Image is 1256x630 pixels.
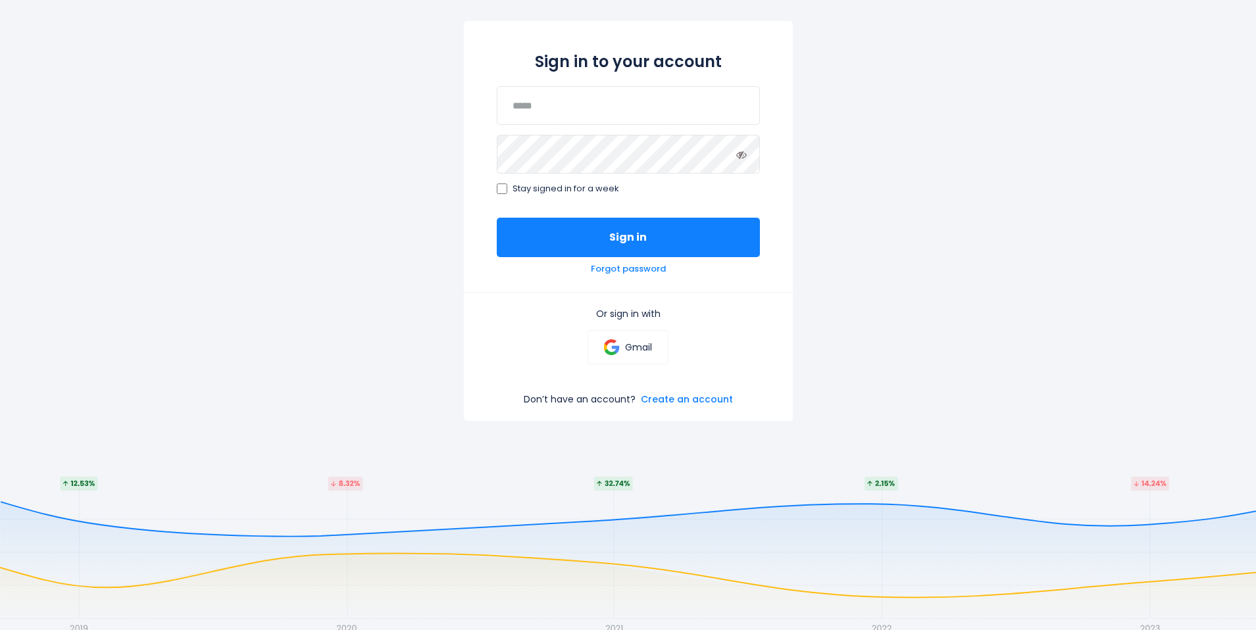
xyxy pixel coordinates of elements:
span: Stay signed in for a week [513,183,619,195]
p: Or sign in with [497,308,760,320]
h2: Sign in to your account [497,50,760,73]
a: Create an account [641,393,733,405]
a: Forgot password [591,264,666,275]
button: Sign in [497,218,760,257]
p: Gmail [625,341,652,353]
a: Gmail [588,330,668,364]
input: Stay signed in for a week [497,183,507,194]
p: Don’t have an account? [524,393,636,405]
